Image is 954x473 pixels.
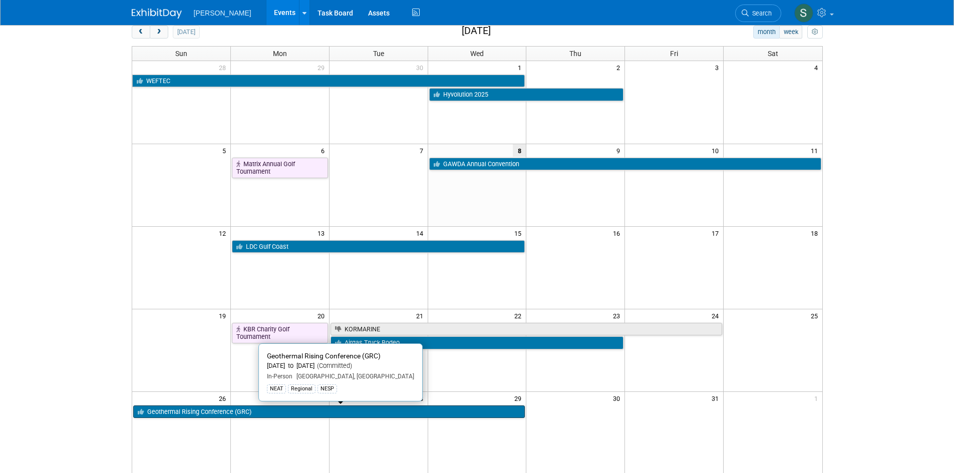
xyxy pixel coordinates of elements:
[232,323,328,343] a: KBR Charity Golf Tournament
[218,227,230,239] span: 12
[513,309,526,322] span: 22
[267,384,286,393] div: NEAT
[711,227,723,239] span: 17
[513,144,526,157] span: 8
[232,158,328,178] a: Matrix Annual Golf Tournament
[316,61,329,74] span: 29
[753,26,780,39] button: month
[429,158,821,171] a: GAWDA Annual Convention
[150,26,168,39] button: next
[615,144,624,157] span: 9
[462,26,491,37] h2: [DATE]
[316,309,329,322] span: 20
[794,4,813,23] img: Skye Tuinei
[267,362,414,370] div: [DATE] to [DATE]
[331,336,624,349] a: Airgas Truck Rodeo
[810,309,822,322] span: 25
[221,144,230,157] span: 5
[320,144,329,157] span: 6
[133,405,525,418] a: Geothermal Rising Conference (GRC)
[810,227,822,239] span: 18
[612,392,624,404] span: 30
[714,61,723,74] span: 3
[415,61,428,74] span: 30
[316,227,329,239] span: 13
[517,61,526,74] span: 1
[132,26,150,39] button: prev
[711,392,723,404] span: 31
[267,373,292,380] span: In-Person
[813,61,822,74] span: 4
[415,309,428,322] span: 21
[218,392,230,404] span: 26
[812,29,818,36] i: Personalize Calendar
[173,26,199,39] button: [DATE]
[810,144,822,157] span: 11
[273,50,287,58] span: Mon
[132,9,182,19] img: ExhibitDay
[612,309,624,322] span: 23
[768,50,778,58] span: Sat
[218,61,230,74] span: 28
[415,227,428,239] span: 14
[813,392,822,404] span: 1
[807,26,822,39] button: myCustomButton
[288,384,315,393] div: Regional
[569,50,581,58] span: Thu
[292,373,414,380] span: [GEOGRAPHIC_DATA], [GEOGRAPHIC_DATA]
[331,323,722,336] a: KORMARINE
[470,50,484,58] span: Wed
[735,5,781,22] a: Search
[513,392,526,404] span: 29
[218,309,230,322] span: 19
[314,362,352,369] span: (Committed)
[711,144,723,157] span: 10
[779,26,802,39] button: week
[711,309,723,322] span: 24
[749,10,772,17] span: Search
[232,240,525,253] a: LDC Gulf Coast
[670,50,678,58] span: Fri
[373,50,384,58] span: Tue
[612,227,624,239] span: 16
[429,88,624,101] a: Hyvolution 2025
[132,75,525,88] a: WEFTEC
[317,384,337,393] div: NESP
[267,352,381,360] span: Geothermal Rising Conference (GRC)
[513,227,526,239] span: 15
[615,61,624,74] span: 2
[175,50,187,58] span: Sun
[419,144,428,157] span: 7
[194,9,251,17] span: [PERSON_NAME]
